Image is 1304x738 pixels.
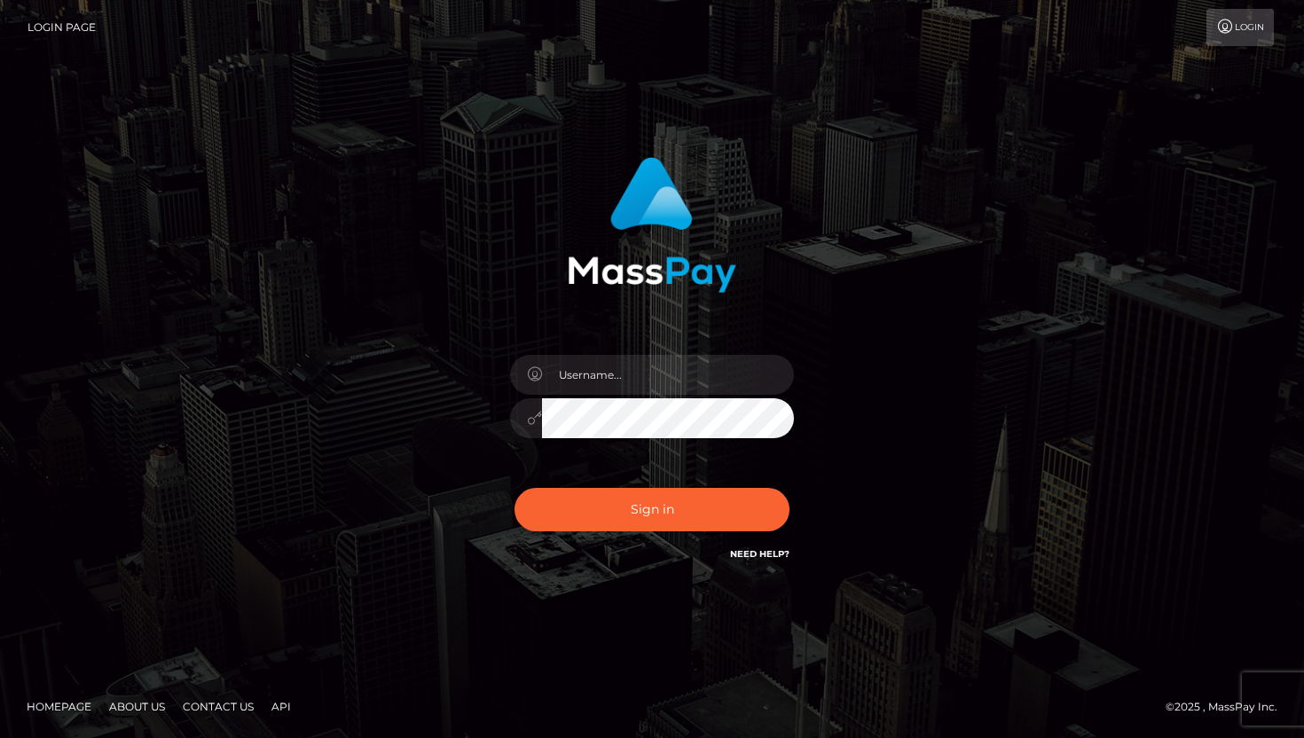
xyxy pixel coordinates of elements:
a: Homepage [20,693,98,720]
a: API [264,693,298,720]
a: Contact Us [176,693,261,720]
a: Login [1206,9,1274,46]
img: MassPay Login [568,157,736,293]
a: About Us [102,693,172,720]
div: © 2025 , MassPay Inc. [1166,697,1291,717]
a: Login Page [27,9,96,46]
button: Sign in [515,488,789,531]
a: Need Help? [730,548,789,560]
input: Username... [542,355,794,395]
